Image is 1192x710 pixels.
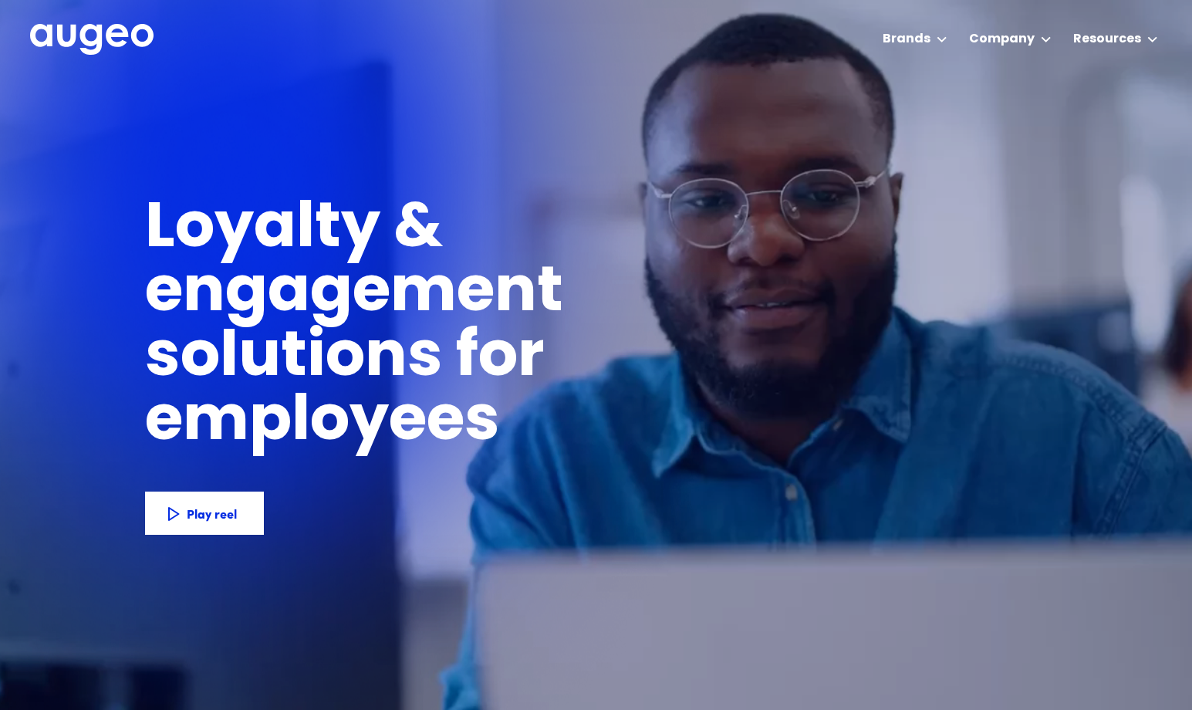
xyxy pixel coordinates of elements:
h1: employees [145,391,527,455]
div: Resources [1073,30,1141,49]
div: Company [969,30,1035,49]
a: home [30,24,154,56]
a: Play reel [145,492,264,535]
div: Brands [883,30,930,49]
h1: Loyalty & engagement solutions for [145,198,812,390]
img: Augeo's full logo in white. [30,24,154,56]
